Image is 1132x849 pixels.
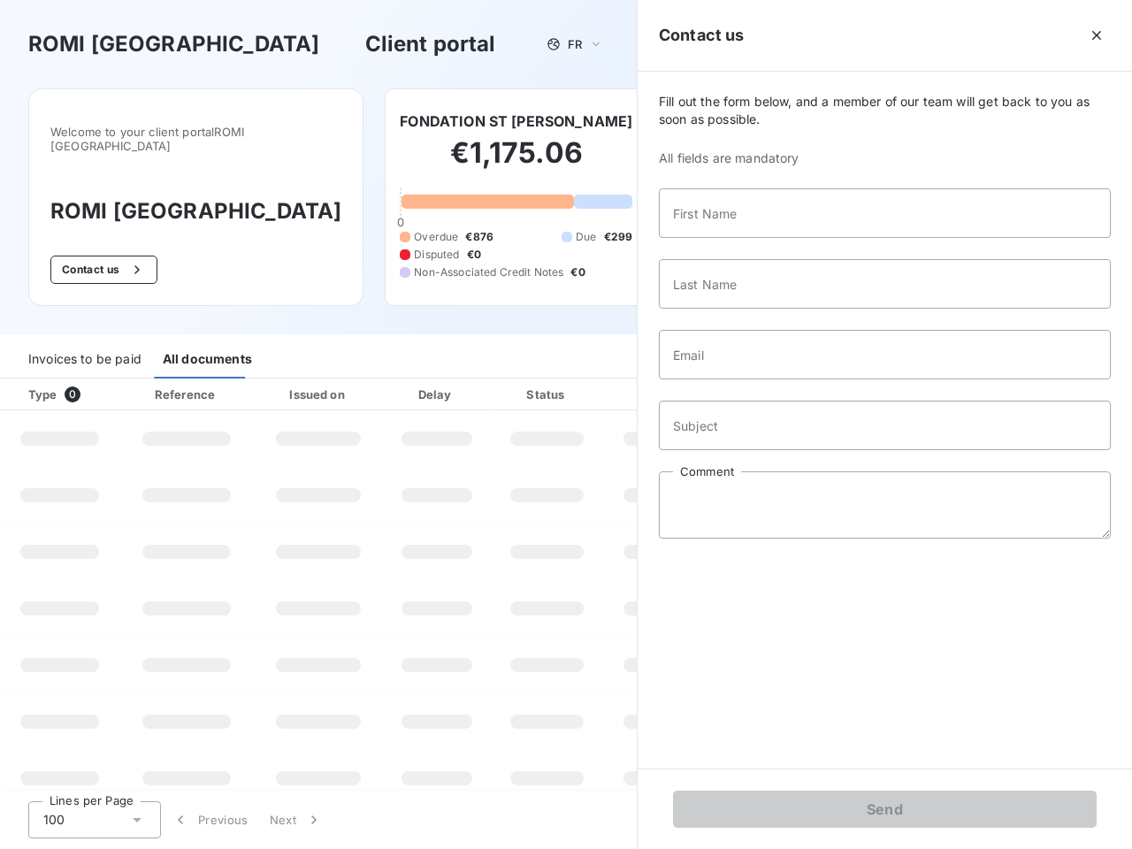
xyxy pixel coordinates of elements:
[257,386,379,403] div: Issued on
[259,801,333,838] button: Next
[659,330,1111,379] input: placeholder
[18,386,116,403] div: Type
[28,28,319,60] h3: ROMI [GEOGRAPHIC_DATA]
[50,195,341,227] h3: ROMI [GEOGRAPHIC_DATA]
[161,801,259,838] button: Previous
[659,149,1111,167] span: All fields are mandatory
[659,93,1111,128] span: Fill out the form below, and a member of our team will get back to you as soon as possible.
[607,386,720,403] div: Amount
[659,188,1111,238] input: placeholder
[414,247,459,263] span: Disputed
[659,259,1111,309] input: placeholder
[50,256,157,284] button: Contact us
[414,229,458,245] span: Overdue
[28,341,141,379] div: Invoices to be paid
[400,111,632,132] h6: FONDATION ST [PERSON_NAME]
[494,386,600,403] div: Status
[163,341,252,379] div: All documents
[365,28,496,60] h3: Client portal
[386,386,487,403] div: Delay
[414,264,563,280] span: Non-Associated Credit Notes
[568,37,582,51] span: FR
[155,387,215,402] div: Reference
[604,229,633,245] span: €299
[465,229,493,245] span: €876
[65,386,80,402] span: 0
[659,23,745,48] h5: Contact us
[397,215,404,229] span: 0
[43,811,65,829] span: 100
[576,229,596,245] span: Due
[659,401,1111,450] input: placeholder
[673,791,1097,828] button: Send
[400,135,632,188] h2: €1,175.06
[570,264,585,280] span: €0
[50,125,341,153] span: Welcome to your client portal ROMI [GEOGRAPHIC_DATA]
[467,247,481,263] span: €0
